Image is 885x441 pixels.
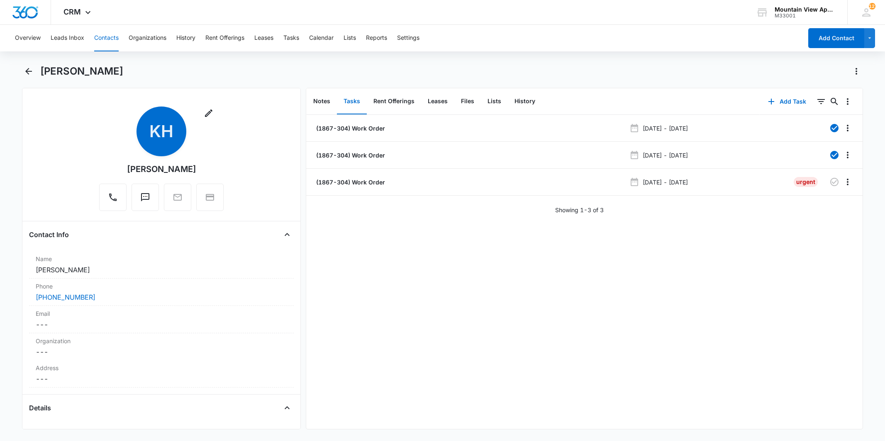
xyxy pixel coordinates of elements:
button: Close [280,401,294,414]
p: [DATE] - [DATE] [643,151,688,160]
label: Source [36,428,287,436]
div: Phone[PHONE_NUMBER] [29,279,293,306]
button: Back [22,65,35,78]
a: [PHONE_NUMBER] [36,292,95,302]
h1: [PERSON_NAME] [40,65,123,78]
dd: --- [36,374,287,384]
button: Text [132,184,159,211]
button: Organizations [129,25,166,51]
button: Overflow Menu [841,148,854,162]
div: Urgent [794,177,818,187]
button: Leases [254,25,273,51]
button: History [508,89,542,114]
div: Organization--- [29,333,293,360]
div: Address--- [29,360,293,388]
button: Call [99,184,127,211]
label: Address [36,363,287,372]
label: Organization [36,337,287,345]
span: 127 [869,3,875,10]
button: Leads Inbox [51,25,84,51]
button: Rent Offerings [367,89,421,114]
label: Email [36,309,287,318]
button: Calendar [309,25,334,51]
p: Showing 1-3 of 3 [555,206,604,214]
span: CRM [63,7,81,16]
button: Add Task [760,92,814,111]
button: Lists [481,89,508,114]
a: Text [132,196,159,204]
button: Filters [814,95,828,108]
button: Search... [828,95,841,108]
a: Call [99,196,127,204]
div: account name [775,6,835,13]
div: Name[PERSON_NAME] [29,251,293,279]
p: [DATE] - [DATE] [643,124,688,133]
button: Close [280,228,294,241]
div: [PERSON_NAME] [127,163,196,175]
button: Settings [397,25,419,51]
div: notifications count [869,3,875,10]
button: Tasks [283,25,299,51]
dd: [PERSON_NAME] [36,265,287,275]
dd: --- [36,347,287,357]
button: Overflow Menu [841,121,854,135]
p: [DATE] - [DATE] [643,178,688,187]
button: Files [454,89,481,114]
button: Overflow Menu [841,95,854,108]
dd: --- [36,320,287,330]
span: KH [137,107,186,156]
button: Notes [307,89,337,114]
button: Leases [421,89,454,114]
h4: Details [29,403,51,413]
div: Email--- [29,306,293,333]
button: Add Contact [808,28,864,48]
button: Tasks [337,89,367,114]
button: Rent Offerings [205,25,244,51]
a: (1867-304) Work Order [315,151,385,160]
div: account id [775,13,835,19]
label: Phone [36,282,287,291]
h4: Contact Info [29,230,69,240]
a: (1867-304) Work Order [315,124,385,133]
a: (1867-304) Work Order [315,178,385,187]
button: Overview [15,25,41,51]
button: Actions [850,65,863,78]
button: Lists [344,25,356,51]
button: Overflow Menu [841,175,854,189]
label: Name [36,254,287,263]
button: Reports [366,25,387,51]
button: History [176,25,195,51]
button: Contacts [94,25,119,51]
